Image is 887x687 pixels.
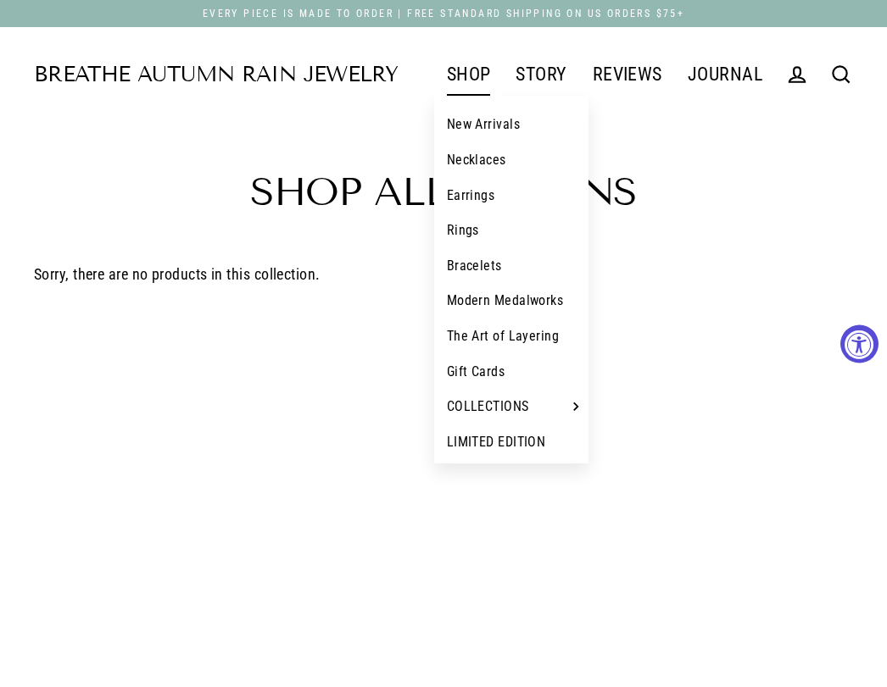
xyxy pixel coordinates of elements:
a: Earrings [434,178,589,213]
button: Accessibility Widget, click to open [840,324,879,363]
a: REVIEWS [580,53,675,96]
a: Breathe Autumn Rain Jewelry [34,64,398,86]
a: Gift Cards [434,354,589,390]
a: COLLECTIONS [434,389,589,424]
a: STORY [503,53,579,96]
p: Sorry, there are no products in this collection. [34,263,853,287]
a: Rings [434,213,589,248]
a: Bracelets [434,248,589,284]
a: Modern Medalworks [434,283,589,319]
h1: Shop All Designs [34,173,853,212]
a: The Art of Layering [434,319,589,354]
a: New Arrivals [434,107,589,142]
a: JOURNAL [675,53,775,96]
a: SHOP [434,53,504,96]
a: Necklaces [434,142,589,178]
div: Primary [398,53,775,97]
a: LIMITED EDITION [434,424,589,460]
